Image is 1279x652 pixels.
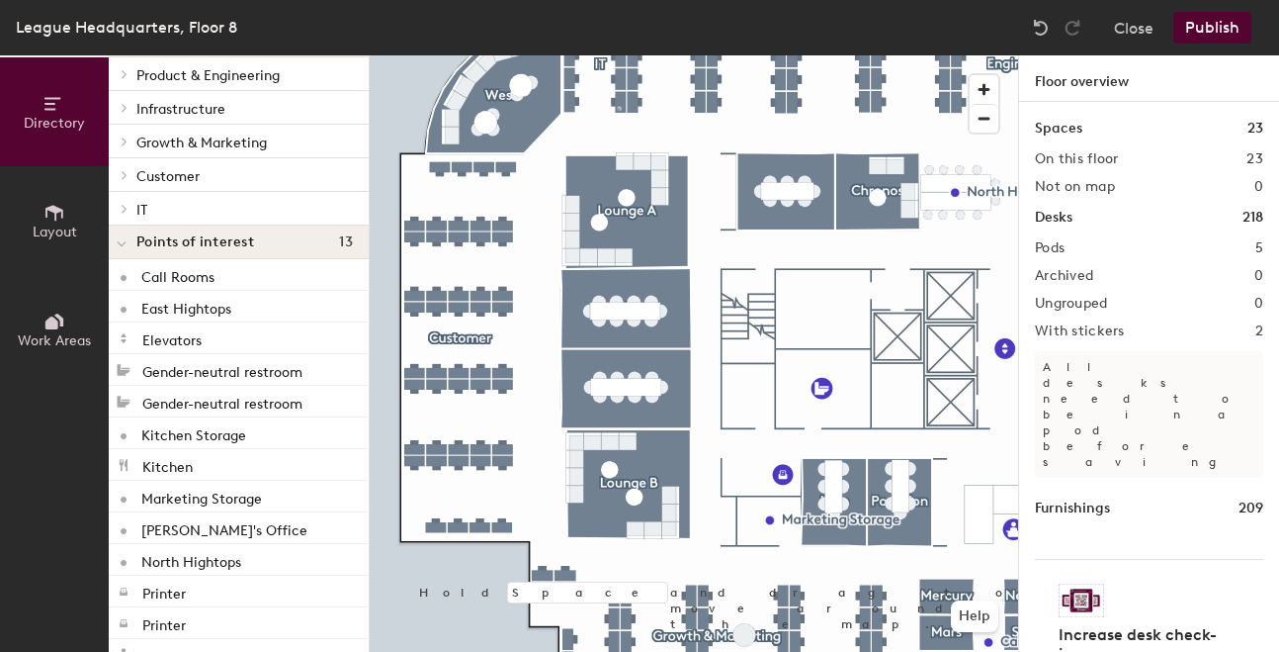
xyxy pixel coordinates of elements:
[339,234,353,250] span: 13
[141,485,262,508] p: Marketing Storage
[1035,351,1263,478] p: All desks need to be in a pod before saving
[141,516,307,539] p: [PERSON_NAME]'s Office
[1031,18,1051,38] img: Undo
[136,101,225,118] span: Infrastructure
[1035,268,1093,284] h2: Archived
[1255,324,1263,339] h2: 2
[142,453,193,476] p: Kitchen
[1035,118,1082,140] h1: Spaces
[1035,179,1115,195] h2: Not on map
[1035,207,1072,229] h1: Desks
[1247,118,1263,140] h1: 23
[141,295,231,318] p: East Hightops
[142,611,186,634] p: Printer
[1035,296,1108,312] h2: Ungrouped
[141,263,214,286] p: Call Rooms
[142,358,302,381] p: Gender-neutral restroom
[136,202,147,219] span: IT
[1173,12,1251,44] button: Publish
[136,135,267,151] span: Growth & Marketing
[1114,12,1153,44] button: Close
[142,326,202,349] p: Elevators
[136,67,280,84] span: Product & Engineering
[18,332,91,349] span: Work Areas
[24,115,85,132] span: Directory
[141,548,241,571] p: North Hightops
[1246,151,1263,167] h2: 23
[951,601,998,632] button: Help
[1035,498,1110,519] h1: Furnishings
[1035,324,1125,339] h2: With stickers
[1019,55,1279,102] h1: Floor overview
[1035,151,1119,167] h2: On this floor
[1242,207,1263,229] h1: 218
[1254,268,1263,284] h2: 0
[1063,18,1082,38] img: Redo
[141,421,246,444] p: Kitchen Storage
[1059,584,1104,617] img: Sticker logo
[16,15,237,40] div: League Headquarters, Floor 8
[136,234,254,250] span: Points of interest
[1254,296,1263,312] h2: 0
[142,580,186,603] p: Printer
[1255,240,1263,256] h2: 5
[1035,240,1065,256] h2: Pods
[33,224,77,240] span: Layout
[136,168,200,185] span: Customer
[142,390,302,413] p: Gender-neutral restroom
[1254,179,1263,195] h2: 0
[1238,498,1263,519] h1: 209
